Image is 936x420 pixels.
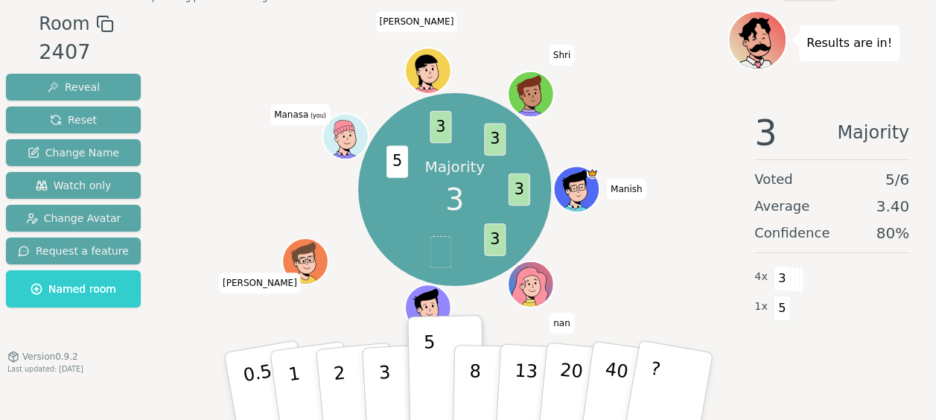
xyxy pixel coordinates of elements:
[774,296,791,321] span: 5
[50,112,97,127] span: Reset
[754,299,768,315] span: 1 x
[774,266,791,291] span: 3
[754,196,809,217] span: Average
[754,223,830,244] span: Confidence
[607,179,646,200] span: Click to change your name
[508,174,529,206] span: 3
[308,112,326,119] span: (you)
[47,80,100,95] span: Reveal
[484,123,506,155] span: 3
[39,37,113,68] div: 2407
[6,139,141,166] button: Change Name
[36,178,112,193] span: Watch only
[484,223,506,255] span: 3
[7,351,78,363] button: Version0.9.2
[324,115,367,159] button: Click to change your avatar
[445,177,464,222] span: 3
[270,104,330,125] span: Click to change your name
[424,156,485,177] p: Majority
[31,281,116,296] span: Named room
[876,196,909,217] span: 3.40
[6,106,141,133] button: Reset
[22,351,78,363] span: Version 0.9.2
[39,10,89,37] span: Room
[550,45,575,66] span: Click to change your name
[550,314,574,334] span: Click to change your name
[806,33,892,54] p: Results are in!
[219,273,301,294] span: Click to change your name
[6,270,141,308] button: Named room
[6,74,141,101] button: Reveal
[386,145,408,177] span: 5
[7,365,83,373] span: Last updated: [DATE]
[754,169,793,190] span: Voted
[375,12,457,33] span: Click to change your name
[430,111,451,143] span: 3
[26,211,121,226] span: Change Avatar
[754,269,768,285] span: 4 x
[754,115,777,150] span: 3
[6,238,141,264] button: Request a feature
[28,145,119,160] span: Change Name
[837,115,909,150] span: Majority
[18,244,129,258] span: Request a feature
[885,169,909,190] span: 5 / 6
[586,168,597,179] span: Manish is the host
[6,205,141,232] button: Change Avatar
[876,223,909,244] span: 80 %
[423,331,436,412] p: 5
[6,172,141,199] button: Watch only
